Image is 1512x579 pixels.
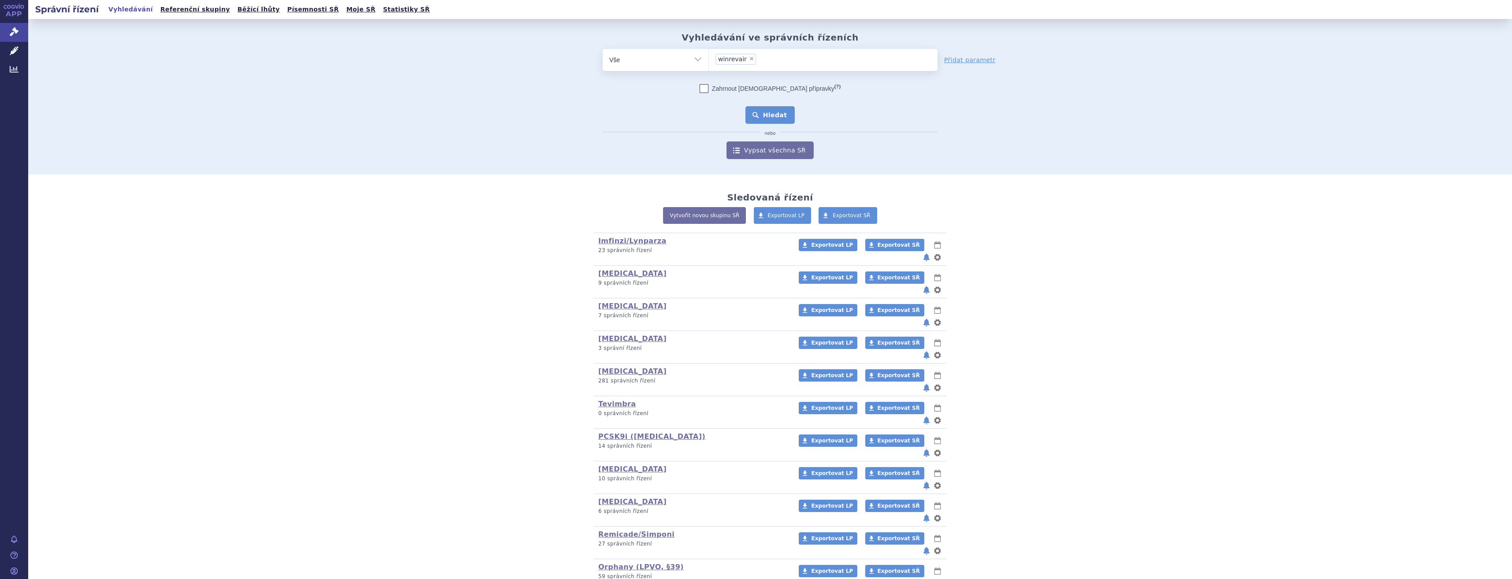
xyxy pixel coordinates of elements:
[933,480,942,491] button: nastavení
[749,56,754,61] span: ×
[878,405,920,411] span: Exportovat SŘ
[878,340,920,346] span: Exportovat SŘ
[380,4,432,15] a: Statistiky SŘ
[933,513,942,523] button: nastavení
[878,470,920,476] span: Exportovat SŘ
[799,239,857,251] a: Exportovat LP
[682,32,859,43] h2: Vyhledávání ve správních řízeních
[933,252,942,263] button: nastavení
[933,370,942,381] button: lhůty
[799,532,857,545] a: Exportovat LP
[598,442,787,450] p: 14 správních řízení
[158,4,233,15] a: Referenční skupiny
[878,242,920,248] span: Exportovat SŘ
[922,480,931,491] button: notifikace
[933,435,942,446] button: lhůty
[598,475,787,482] p: 10 správních řízení
[933,272,942,283] button: lhůty
[598,312,787,319] p: 7 správních řízení
[933,448,942,458] button: nastavení
[759,53,805,64] input: winrevair
[922,513,931,523] button: notifikace
[933,305,942,315] button: lhůty
[922,448,931,458] button: notifikace
[878,503,920,509] span: Exportovat SŘ
[799,565,857,577] a: Exportovat LP
[799,402,857,414] a: Exportovat LP
[933,533,942,544] button: lhůty
[598,247,787,254] p: 23 správních řízení
[811,568,853,574] span: Exportovat LP
[28,3,106,15] h2: Správní řízení
[933,501,942,511] button: lhůty
[598,334,667,343] a: [MEDICAL_DATA]
[944,56,996,64] a: Přidat parametr
[811,275,853,281] span: Exportovat LP
[933,240,942,250] button: lhůty
[598,432,705,441] a: PCSK9i ([MEDICAL_DATA])
[933,338,942,348] button: lhůty
[598,345,787,352] p: 3 správní řízení
[106,4,156,15] a: Vyhledávání
[811,242,853,248] span: Exportovat LP
[865,532,924,545] a: Exportovat SŘ
[933,350,942,360] button: nastavení
[878,535,920,542] span: Exportovat SŘ
[598,302,667,310] a: [MEDICAL_DATA]
[865,565,924,577] a: Exportovat SŘ
[933,403,942,413] button: lhůty
[933,566,942,576] button: lhůty
[598,465,667,473] a: [MEDICAL_DATA]
[799,304,857,316] a: Exportovat LP
[811,438,853,444] span: Exportovat LP
[865,239,924,251] a: Exportovat SŘ
[799,337,857,349] a: Exportovat LP
[811,503,853,509] span: Exportovat LP
[922,350,931,360] button: notifikace
[922,252,931,263] button: notifikace
[718,56,747,62] span: winrevair
[726,141,814,159] a: Vypsat všechna SŘ
[760,131,780,136] i: nebo
[598,563,684,571] a: Orphany (LPVO, §39)
[754,207,812,224] a: Exportovat LP
[598,530,674,538] a: Remicade/Simponi
[344,4,378,15] a: Moje SŘ
[865,467,924,479] a: Exportovat SŘ
[922,415,931,426] button: notifikace
[922,382,931,393] button: notifikace
[799,500,857,512] a: Exportovat LP
[878,568,920,574] span: Exportovat SŘ
[922,285,931,295] button: notifikace
[598,508,787,515] p: 6 správních řízení
[598,367,667,375] a: [MEDICAL_DATA]
[922,317,931,328] button: notifikace
[598,279,787,287] p: 9 správních řízení
[878,372,920,379] span: Exportovat SŘ
[878,275,920,281] span: Exportovat SŘ
[811,307,853,313] span: Exportovat LP
[811,470,853,476] span: Exportovat LP
[799,271,857,284] a: Exportovat LP
[598,540,787,548] p: 27 správních řízení
[865,271,924,284] a: Exportovat SŘ
[598,269,667,278] a: [MEDICAL_DATA]
[811,405,853,411] span: Exportovat LP
[598,400,636,408] a: Tevimbra
[727,192,813,203] h2: Sledovaná řízení
[878,438,920,444] span: Exportovat SŘ
[865,434,924,447] a: Exportovat SŘ
[933,468,942,479] button: lhůty
[598,377,787,385] p: 281 správních řízení
[865,369,924,382] a: Exportovat SŘ
[799,467,857,479] a: Exportovat LP
[865,304,924,316] a: Exportovat SŘ
[865,500,924,512] a: Exportovat SŘ
[933,285,942,295] button: nastavení
[768,212,805,219] span: Exportovat LP
[235,4,282,15] a: Běžící lhůty
[933,382,942,393] button: nastavení
[700,84,841,93] label: Zahrnout [DEMOGRAPHIC_DATA] přípravky
[811,340,853,346] span: Exportovat LP
[834,84,841,89] abbr: (?)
